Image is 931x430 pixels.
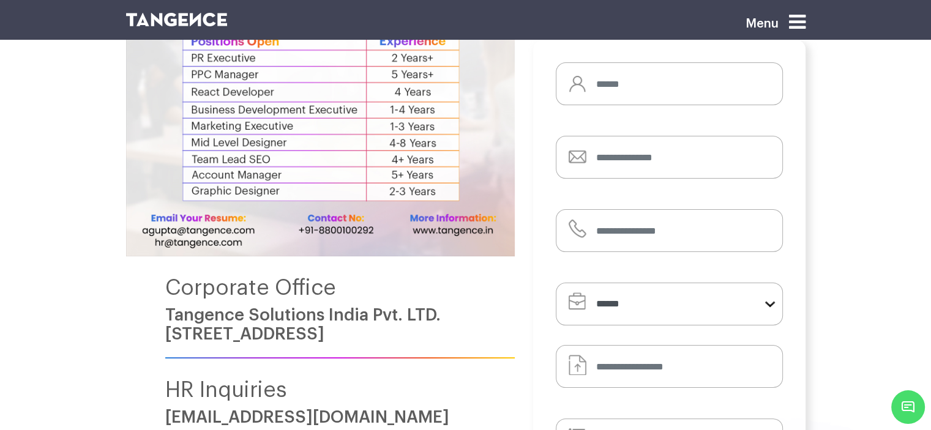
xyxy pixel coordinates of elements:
a: [EMAIL_ADDRESS][DOMAIN_NAME] [165,409,449,426]
select: form-select-lg example [556,283,783,325]
h4: HR Inquiries [165,378,515,402]
h4: Corporate Office [165,276,515,300]
a: Tangence Solutions India Pvt. LTD.[STREET_ADDRESS] [165,306,441,343]
span: Chat Widget [891,390,925,424]
img: logo SVG [126,13,228,26]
